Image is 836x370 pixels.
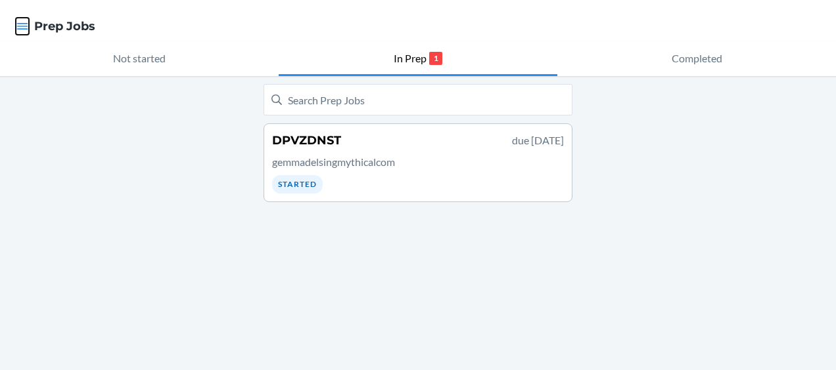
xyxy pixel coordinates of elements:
p: In Prep [394,51,427,66]
p: Completed [672,51,722,66]
button: In Prep1 [279,42,557,76]
p: gemmadelsingmythicalcom [272,154,564,170]
p: Not started [113,51,166,66]
button: Completed [557,42,836,76]
p: due [DATE] [512,133,564,148]
p: 1 [429,52,442,65]
h4: Prep Jobs [34,18,95,35]
input: Search Prep Jobs [264,84,572,115]
h4: DPVZDNST [272,132,341,149]
a: DPVZDNSTdue [DATE]gemmadelsingmythicalcomStarted [264,123,572,202]
div: Started [272,175,323,194]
